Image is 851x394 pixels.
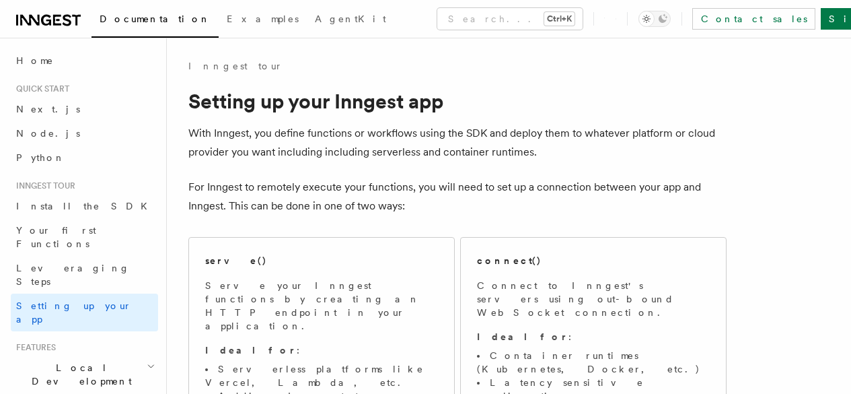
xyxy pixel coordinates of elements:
[205,279,438,333] p: Serve your Inngest functions by creating an HTTP endpoint in your application.
[188,59,283,73] a: Inngest tour
[16,300,132,325] span: Setting up your app
[188,124,727,162] p: With Inngest, you define functions or workflows using the SDK and deploy them to whatever platfor...
[638,11,671,27] button: Toggle dark mode
[544,12,575,26] kbd: Ctrl+K
[11,356,158,393] button: Local Development
[477,349,710,376] li: Container runtimes (Kubernetes, Docker, etc.)
[16,54,54,67] span: Home
[11,218,158,256] a: Your first Functions
[11,48,158,73] a: Home
[16,201,155,211] span: Install the SDK
[91,4,219,38] a: Documentation
[16,128,80,139] span: Node.js
[205,343,438,357] p: :
[11,97,158,121] a: Next.js
[205,254,267,267] h2: serve()
[16,225,96,249] span: Your first Functions
[437,8,583,30] button: Search...Ctrl+K
[11,180,75,191] span: Inngest tour
[188,178,727,216] p: For Inngest to remotely execute your functions, you will need to set up a connection between your...
[219,4,307,36] a: Examples
[315,13,386,24] span: AgentKit
[16,263,130,287] span: Leveraging Steps
[692,8,815,30] a: Contact sales
[11,256,158,294] a: Leveraging Steps
[11,145,158,170] a: Python
[16,104,80,114] span: Next.js
[100,13,211,24] span: Documentation
[11,361,147,388] span: Local Development
[11,342,56,353] span: Features
[188,89,727,113] h1: Setting up your Inngest app
[477,279,710,319] p: Connect to Inngest's servers using out-bound WebSocket connection.
[205,362,438,389] li: Serverless platforms like Vercel, Lambda, etc.
[477,254,542,267] h2: connect()
[11,294,158,331] a: Setting up your app
[477,331,568,342] strong: Ideal for
[477,330,710,343] p: :
[205,345,297,356] strong: Ideal for
[11,84,69,94] span: Quick start
[11,194,158,218] a: Install the SDK
[16,152,65,163] span: Python
[11,121,158,145] a: Node.js
[307,4,394,36] a: AgentKit
[227,13,299,24] span: Examples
